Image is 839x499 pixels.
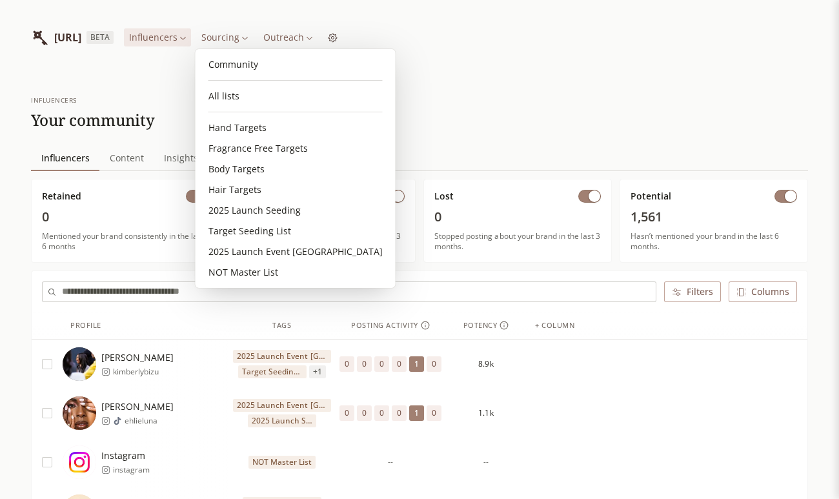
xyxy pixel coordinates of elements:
[201,159,390,179] a: Body Targets
[201,117,390,138] a: Hand Targets
[201,221,390,241] a: Target Seeding List
[201,262,390,283] a: NOT Master List
[201,86,390,107] a: All lists
[201,138,390,159] a: Fragrance Free Targets
[196,49,396,288] div: Influencers
[201,241,390,262] a: 2025 Launch Event [GEOGRAPHIC_DATA]
[201,179,390,200] a: Hair Targets
[201,200,390,221] a: 2025 Launch Seeding
[201,54,390,75] a: Community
